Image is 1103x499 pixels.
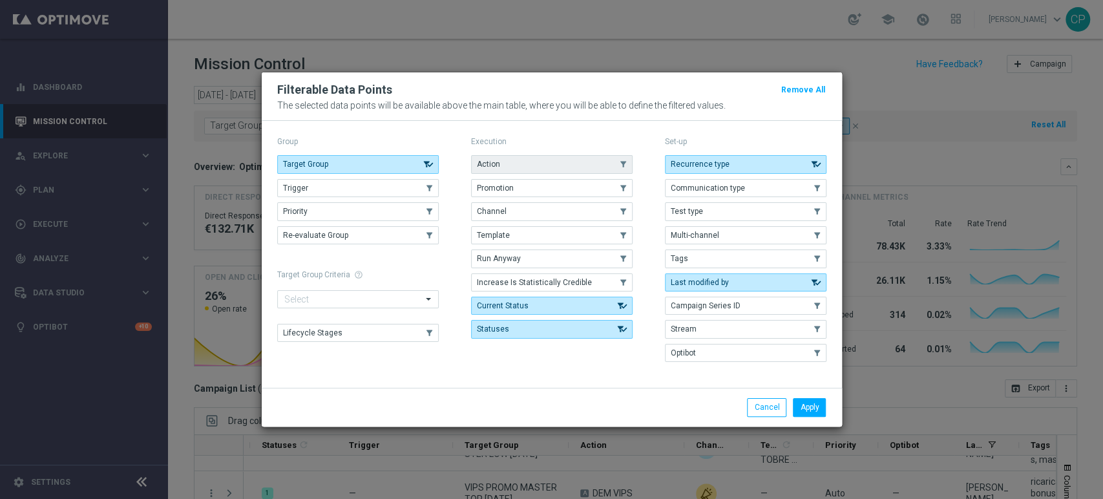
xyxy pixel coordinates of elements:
[277,179,439,197] button: Trigger
[277,202,439,220] button: Priority
[665,226,826,244] button: Multi-channel
[277,136,439,147] p: Group
[671,278,729,287] span: Last modified by
[471,297,633,315] button: Current Status
[665,249,826,268] button: Tags
[665,155,826,173] button: Recurrence type
[671,160,730,169] span: Recurrence type
[665,297,826,315] button: Campaign Series ID
[671,207,703,216] span: Test type
[277,155,439,173] button: Target Group
[283,160,328,169] span: Target Group
[354,270,363,279] span: help_outline
[665,136,826,147] p: Set-up
[277,82,392,98] h2: Filterable Data Points
[471,273,633,292] button: Increase Is Statistically Credible
[780,83,826,97] button: Remove All
[471,155,633,173] button: Action
[665,344,826,362] button: Optibot
[477,324,509,334] span: Statuses
[477,278,592,287] span: Increase Is Statistically Credible
[283,231,348,240] span: Re-evaluate Group
[793,398,826,416] button: Apply
[283,184,308,193] span: Trigger
[477,184,514,193] span: Promotion
[283,207,308,216] span: Priority
[671,348,696,357] span: Optibot
[471,320,633,338] button: Statuses
[471,202,633,220] button: Channel
[277,226,439,244] button: Re-evaluate Group
[671,254,688,263] span: Tags
[477,207,507,216] span: Channel
[671,301,741,310] span: Campaign Series ID
[665,179,826,197] button: Communication type
[283,328,342,337] span: Lifecycle Stages
[471,136,633,147] p: Execution
[477,160,500,169] span: Action
[477,301,529,310] span: Current Status
[665,273,826,292] button: Last modified by
[471,226,633,244] button: Template
[471,249,633,268] button: Run Anyway
[471,179,633,197] button: Promotion
[277,100,826,111] p: The selected data points will be available above the main table, where you will be able to define...
[665,320,826,338] button: Stream
[671,231,719,240] span: Multi-channel
[671,324,697,334] span: Stream
[747,398,786,416] button: Cancel
[671,184,745,193] span: Communication type
[665,202,826,220] button: Test type
[477,231,510,240] span: Template
[277,270,439,279] h1: Target Group Criteria
[477,254,521,263] span: Run Anyway
[277,324,439,342] button: Lifecycle Stages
